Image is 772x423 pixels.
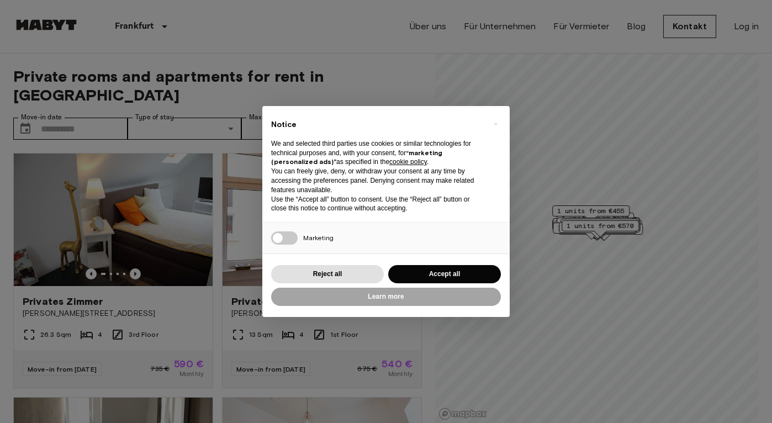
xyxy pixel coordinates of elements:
[271,149,442,166] strong: “marketing (personalized ads)”
[271,167,483,194] p: You can freely give, deny, or withdraw your consent at any time by accessing the preferences pane...
[388,265,501,283] button: Accept all
[389,158,427,166] a: cookie policy
[271,288,501,306] button: Learn more
[271,265,384,283] button: Reject all
[303,234,334,242] span: Marketing
[487,115,504,133] button: Close this notice
[494,117,498,130] span: ×
[271,195,483,214] p: Use the “Accept all” button to consent. Use the “Reject all” button or close this notice to conti...
[271,119,483,130] h2: Notice
[271,139,483,167] p: We and selected third parties use cookies or similar technologies for technical purposes and, wit...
